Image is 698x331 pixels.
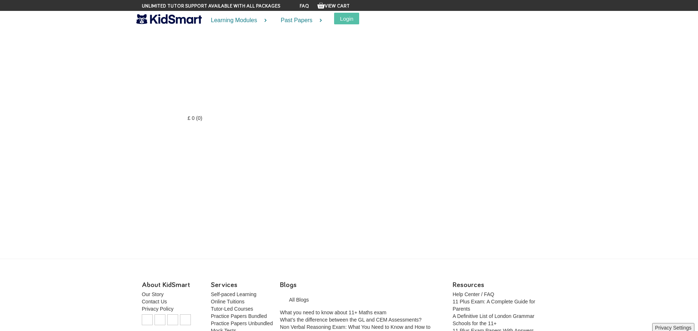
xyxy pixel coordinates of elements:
[188,115,202,121] span: £ 0 (0)
[280,291,447,309] a: All Blogs
[142,291,164,297] a: Our Story
[317,4,350,9] a: View Cart
[280,310,386,315] a: What you need to know about 11+ Maths exam
[180,314,191,325] img: instagram
[155,314,165,325] img: pinterest
[142,3,280,10] span: Unlimited tutor support available with all packages
[334,13,359,24] button: Login
[300,4,309,9] a: FAQ
[155,316,167,322] a: pinterest
[211,306,253,312] a: Tutor-Led Courses
[317,2,325,9] img: Your items in the shopping basket
[280,281,447,289] h5: Blogs
[142,299,167,304] a: Contact Us
[211,320,273,326] a: Practice Papers Unbundled
[202,11,272,30] a: Learning Modules
[167,316,180,322] a: twitter
[211,313,267,319] a: Practice Papers Bundled
[453,313,534,326] a: A Definitive List of London Grammar Schools for the 11+
[211,281,274,289] h5: Services
[142,314,153,325] img: facebook page
[453,299,535,312] a: 11 Plus Exam: A Complete Guide for Parents
[280,317,422,323] a: What’s the difference between the GL and CEM Assessments?
[211,291,256,297] a: Self-paced Learning
[136,13,202,25] img: KidSmart logo
[167,314,178,325] img: twitter
[453,281,551,289] h5: Resources
[142,281,205,289] h5: About KidSmart
[180,316,193,322] a: instagram
[453,291,494,297] a: Help Center / FAQ
[211,299,245,304] a: Online Tuitions
[272,11,327,30] a: Past Papers
[142,306,173,312] a: Privacy Policy
[142,316,155,322] a: facebook page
